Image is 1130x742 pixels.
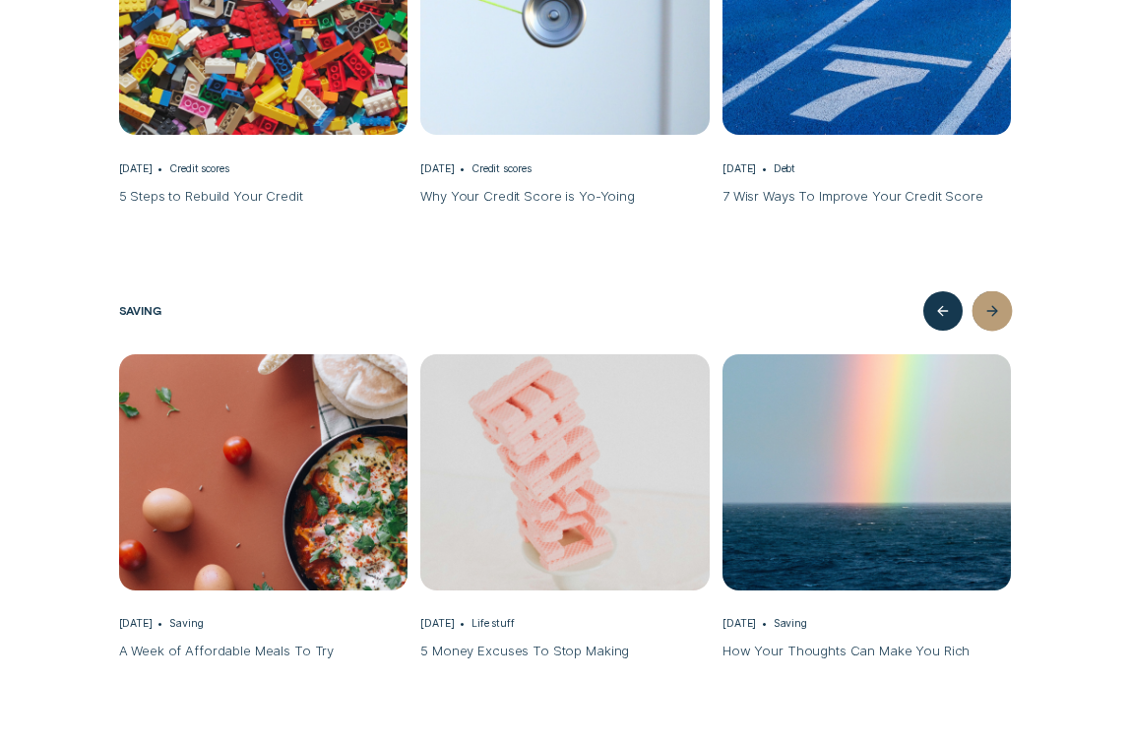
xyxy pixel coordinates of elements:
div: Credit scores [169,162,229,175]
h4: Saving [119,304,161,318]
div: [DATE] [722,162,756,175]
div: Saving [169,617,203,630]
a: A Week of Affordable Meals To Try, Jun 24 Saving [119,354,408,660]
div: Credit scores [471,162,532,175]
div: Debt [774,162,796,175]
h3: 5 Steps to Rebuild Your Credit [119,188,408,206]
div: Saving [774,617,807,630]
a: How Your Thoughts Can Make You Rich, Apr 08 Saving [722,354,1011,660]
div: [DATE] [722,617,756,630]
div: [DATE] [420,617,454,630]
div: [DATE] [119,617,153,630]
h3: A Week of Affordable Meals To Try [119,643,408,660]
div: Life stuff [471,617,515,630]
div: [DATE] [420,162,454,175]
h3: 5 Money Excuses To Stop Making [420,643,709,660]
a: 5 Money Excuses To Stop Making, Apr 26 Life stuff [420,354,709,660]
h3: Why Your Credit Score is Yo-Yoing [420,188,709,206]
h3: How Your Thoughts Can Make You Rich [722,643,1011,660]
h3: 7 Wisr Ways To Improve Your Credit Score [722,188,1011,206]
div: [DATE] [119,162,153,175]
